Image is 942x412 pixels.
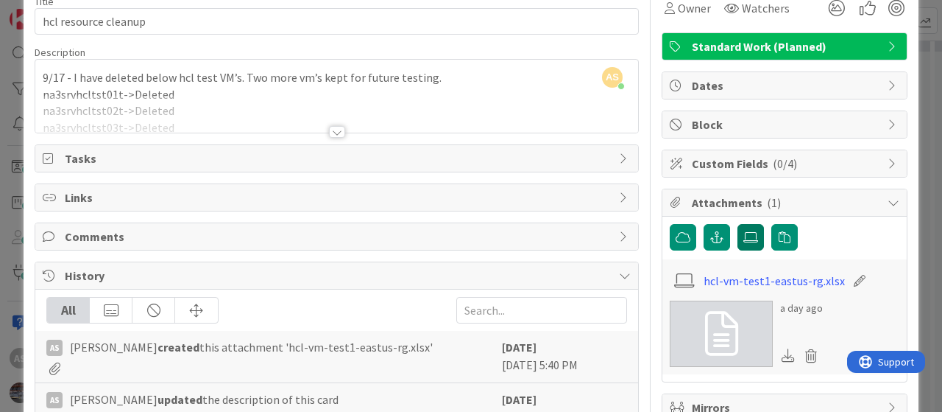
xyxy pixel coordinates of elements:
span: Tasks [65,150,612,167]
p: na3srvhcltst01t->Deleted [43,86,631,103]
input: Search... [456,297,627,324]
div: a day ago [780,301,823,316]
div: All [47,298,90,323]
div: [DATE] 5:40 PM [502,338,627,375]
span: [PERSON_NAME] this attachment 'hcl-vm-test1-eastus-rg.xlsx' [70,338,433,356]
span: Custom Fields [692,155,880,172]
span: Support [31,2,67,20]
b: [DATE] [502,340,536,355]
div: AS [46,340,63,356]
b: [DATE] [502,392,536,407]
div: Download [780,346,796,366]
span: Dates [692,77,880,94]
a: hcl-vm-test1-eastus-rg.xlsx [704,272,845,290]
input: type card name here... [35,8,639,35]
p: 9/17 - I have deleted below hcl test VM’s. Two more vm’s kept for future testing. [43,69,631,86]
span: Block [692,116,880,133]
span: ( 0/4 ) [773,156,797,171]
span: Comments [65,228,612,245]
span: Attachments [692,194,880,212]
span: History [65,267,612,284]
span: ( 1 ) [767,195,781,210]
span: Standard Work (Planned) [692,38,880,55]
b: created [157,340,199,355]
span: Description [35,46,85,59]
span: [PERSON_NAME] the description of this card [70,391,339,408]
span: Links [65,189,612,206]
b: updated [157,392,202,407]
div: AS [46,392,63,408]
span: AS [602,67,623,88]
